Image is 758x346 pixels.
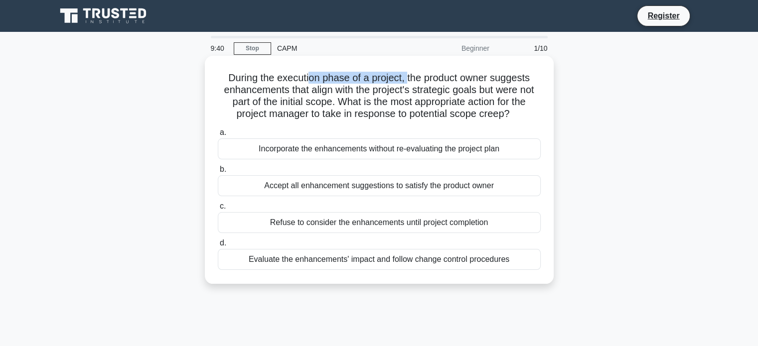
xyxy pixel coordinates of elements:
div: 1/10 [495,38,554,58]
div: 9:40 [205,38,234,58]
span: a. [220,128,226,136]
div: CAPM [271,38,408,58]
div: Evaluate the enhancements' impact and follow change control procedures [218,249,541,270]
a: Register [641,9,685,22]
span: b. [220,165,226,173]
div: Incorporate the enhancements without re-evaluating the project plan [218,138,541,159]
span: c. [220,202,226,210]
div: Beginner [408,38,495,58]
h5: During the execution phase of a project, the product owner suggests enhancements that align with ... [217,72,542,120]
a: Stop [234,42,271,55]
span: d. [220,238,226,247]
div: Refuse to consider the enhancements until project completion [218,212,541,233]
div: Accept all enhancement suggestions to satisfy the product owner [218,175,541,196]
